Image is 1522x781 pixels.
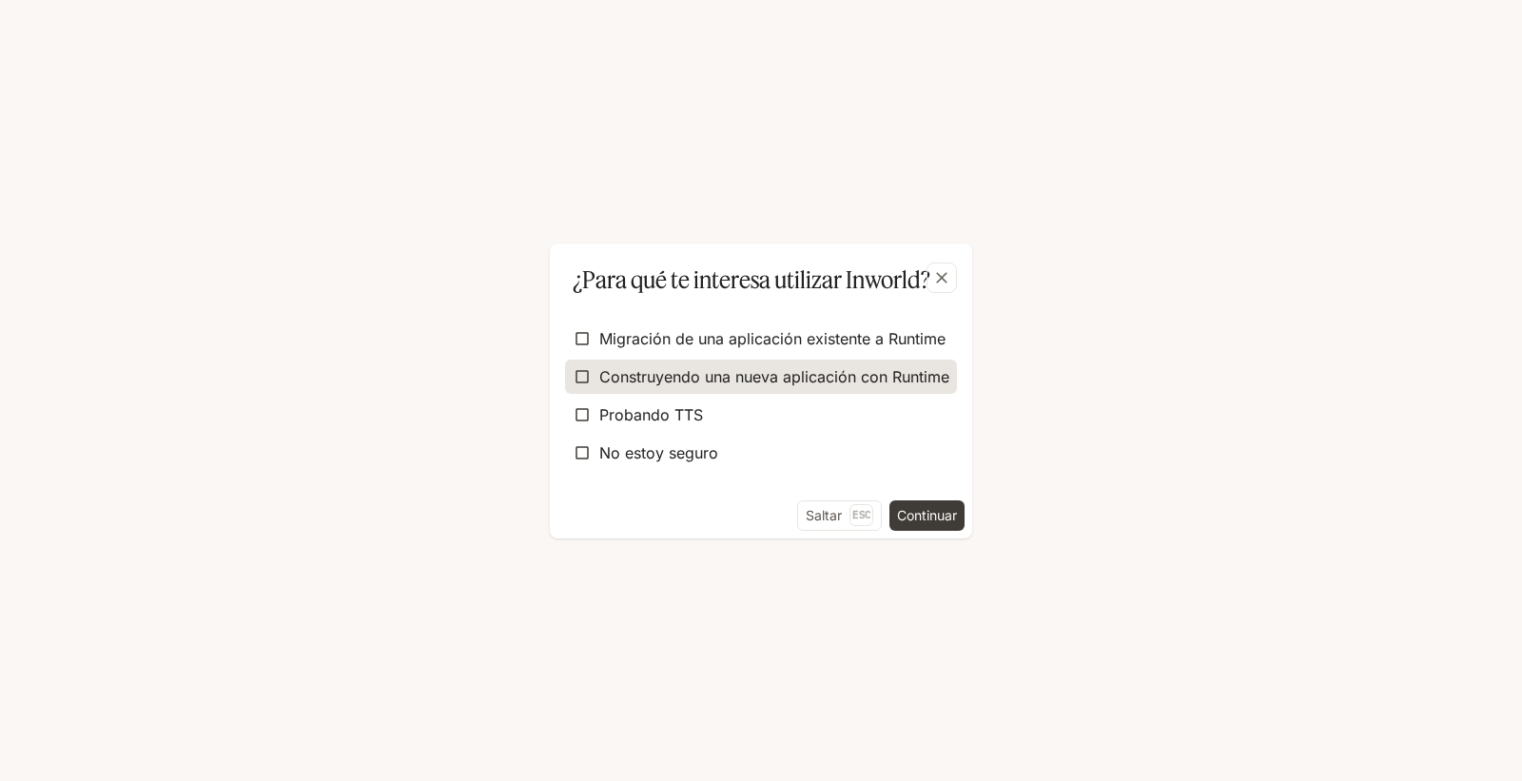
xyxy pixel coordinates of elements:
font: Construyendo una nueva aplicación con Runtime [599,367,949,386]
button: Continuar [889,500,965,531]
font: No estoy seguro [599,443,718,462]
font: Saltar [806,507,842,523]
font: Migración de una aplicación existente a Runtime [599,329,946,348]
font: Esc [852,508,870,521]
font: Continuar [897,507,957,523]
font: Probando TTS [599,405,703,424]
font: ¿Para qué te interesa utilizar Inworld? [573,265,930,294]
button: SaltarEsc [797,500,882,531]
